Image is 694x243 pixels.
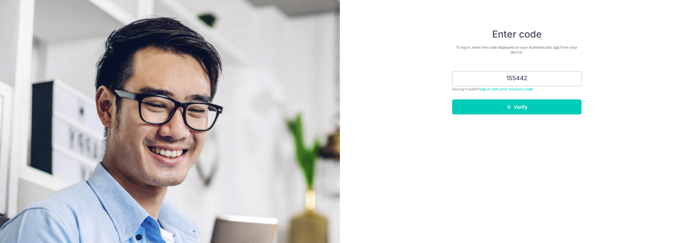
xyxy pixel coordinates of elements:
button: Verify [452,99,581,114]
input: Enter 6 digit code [452,71,581,86]
h4: Enter code [452,28,581,40]
div: Having trouble? [452,86,581,92]
a: Sign in with your recovery code [479,87,533,91]
div: To log in, enter the code displayed on your Authenticator app from your device. [452,45,581,55]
